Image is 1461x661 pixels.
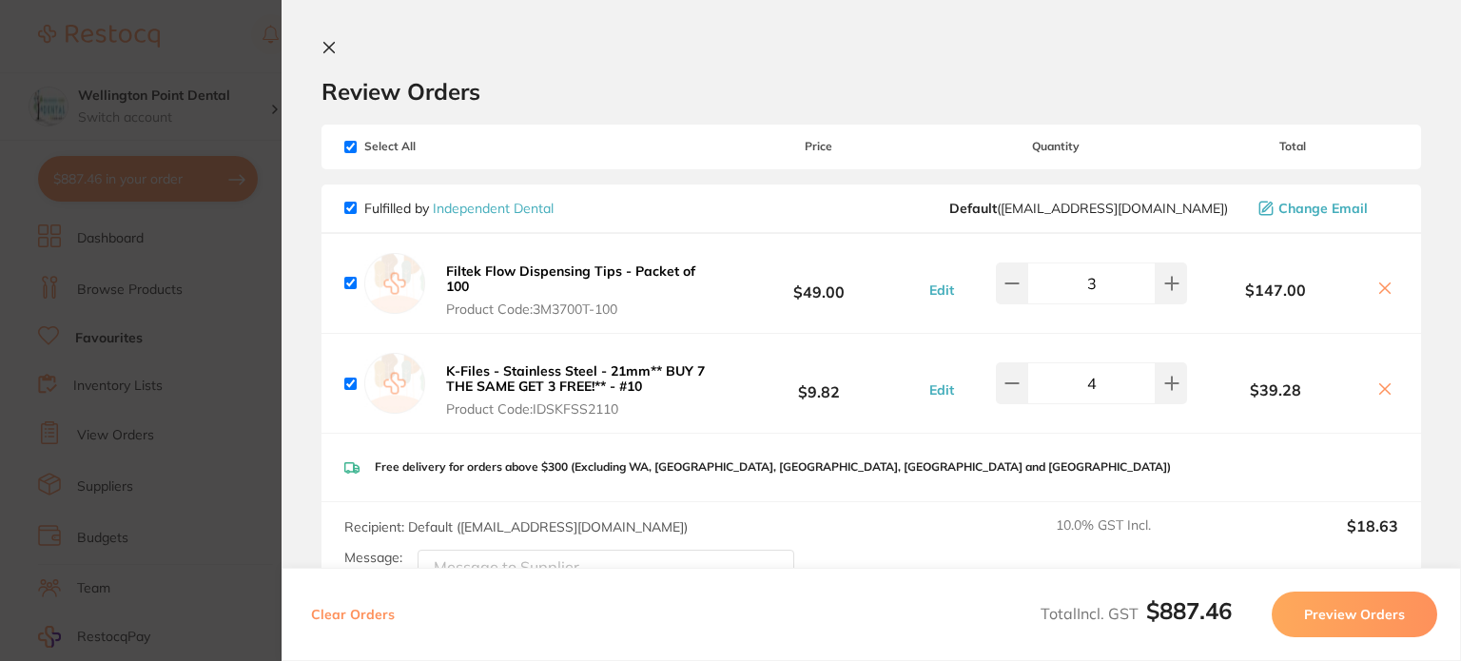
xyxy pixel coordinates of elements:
[713,366,925,401] b: $9.82
[364,201,554,216] p: Fulfilled by
[344,140,535,153] span: Select All
[1041,604,1232,623] span: Total Incl. GST
[924,140,1187,153] span: Quantity
[1056,517,1219,559] span: 10.0 % GST Incl.
[440,362,713,418] button: K-Files - Stainless Steel - 21mm** BUY 7 THE SAME GET 3 FREE!** - #10 Product Code:IDSKFSS2110
[924,381,960,399] button: Edit
[1272,592,1437,637] button: Preview Orders
[1146,596,1232,625] b: $887.46
[433,200,554,217] a: Independent Dental
[713,140,925,153] span: Price
[924,282,960,299] button: Edit
[949,201,1228,216] span: k.tyler4@bigpond.com
[949,200,997,217] b: Default
[1253,200,1398,217] button: Change Email
[713,265,925,301] b: $49.00
[344,550,402,566] label: Message:
[364,253,425,314] img: empty.jpg
[446,401,708,417] span: Product Code: IDSKFSS2110
[1187,140,1398,153] span: Total
[440,262,713,318] button: Filtek Flow Dispensing Tips - Packet of 100 Product Code:3M3700T-100
[446,301,708,317] span: Product Code: 3M3700T-100
[364,353,425,414] img: empty.jpg
[1278,201,1368,216] span: Change Email
[375,460,1171,474] p: Free delivery for orders above $300 (Excluding WA, [GEOGRAPHIC_DATA], [GEOGRAPHIC_DATA], [GEOGRAP...
[1187,381,1364,399] b: $39.28
[1235,517,1398,559] output: $18.63
[305,592,400,637] button: Clear Orders
[446,262,695,295] b: Filtek Flow Dispensing Tips - Packet of 100
[344,518,688,535] span: Recipient: Default ( [EMAIL_ADDRESS][DOMAIN_NAME] )
[1187,282,1364,299] b: $147.00
[321,77,1421,106] h2: Review Orders
[446,362,705,395] b: K-Files - Stainless Steel - 21mm** BUY 7 THE SAME GET 3 FREE!** - #10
